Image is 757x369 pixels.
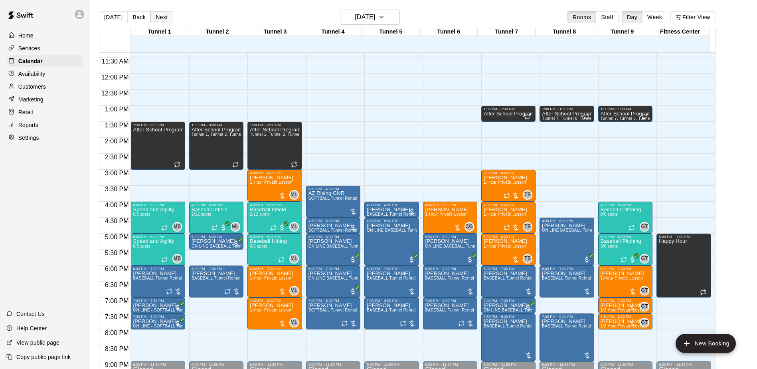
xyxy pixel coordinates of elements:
span: 3:00 PM [103,170,131,177]
span: Marcus Lucas [293,254,299,264]
span: CG [466,223,473,231]
span: Recurring event [458,320,464,327]
span: MB [173,255,181,263]
span: GT [641,223,648,231]
div: Gilbert Tussey [640,222,649,232]
div: Customers [6,81,83,93]
div: Gilbert Tussey [640,254,649,264]
div: 5:00 PM – 7:00 PM: Happy Hour [656,234,711,298]
button: Day [622,11,642,23]
a: Home [6,30,83,42]
div: 9:00 PM – 11:59 PM [133,363,182,367]
div: 5:00 PM – 6:00 PM: Baseball Pitching [598,234,652,266]
span: Recurring event [211,224,218,231]
p: Marketing [18,95,43,103]
span: GT [641,255,648,263]
p: Home [18,32,34,40]
div: 6:00 PM – 7:00 PM: Tyler Perry [306,266,360,298]
p: Settings [18,134,39,142]
div: 6:00 PM – 7:00 PM: BASEBALL Tunnel Rental [423,266,477,298]
span: 5:30 PM [103,250,131,256]
div: Marcus Lucas [289,286,299,296]
span: 1-Hour Private Lesson [250,276,293,280]
button: Filter View [670,11,715,23]
span: Corrin Green [468,222,474,232]
span: Recurring event [700,289,706,296]
span: 3/6 spots filled [601,244,618,248]
div: Gilbert Tussey [640,318,649,327]
div: 7:00 PM – 7:30 PM: 1/2 Hour Private Lesson [598,298,652,313]
div: 7:00 PM – 7:30 PM: Lizveth Vasquez [481,298,536,313]
span: TB [524,223,531,231]
span: Recurring event [400,320,406,327]
span: 1-Hour Private Lesson [484,244,526,248]
div: 9:00 PM – 11:59 PM [192,363,241,367]
div: 6:00 PM – 7:00 PM [601,267,650,271]
span: 5:00 PM [103,234,131,240]
a: Availability [6,68,83,80]
span: ML [291,319,297,327]
div: 5:00 PM – 6:00 PM [484,235,533,239]
button: Next [150,11,173,23]
span: Recurring event [629,224,635,231]
div: 4:00 PM – 5:00 PM [425,203,475,207]
div: Tunnel 6 [420,28,478,36]
div: 3:00 PM – 4:00 PM: 1-Hour Private Lesson [247,170,302,202]
div: 7:00 PM – 8:00 PM: SOFTBALL Tunnel Rental [306,298,360,329]
div: 4:00 PM – 4:30 PM [367,203,416,207]
div: 1:00 PM – 1:30 PM: After School Program [481,106,536,122]
div: 7:30 PM – 9:00 PM [542,315,591,319]
div: 9:00 PM – 11:59 PM [250,363,299,367]
div: 4:30 PM – 6:00 PM [367,219,416,223]
div: 7:30 PM – 8:00 PM [601,315,650,319]
span: All customers have paid [466,256,474,264]
div: 6:00 PM – 7:00 PM: BASEBALL Tunnel Rental [364,266,419,298]
div: Reports [6,119,83,131]
span: ML [232,223,239,231]
span: Gilbert Tussey [643,302,649,311]
div: 5:00 PM – 6:00 PM: 1-Hour Private Lesson [481,234,536,266]
div: 6:00 PM – 7:00 PM: BASEBALL Tunnel Rental [189,266,243,298]
div: 7:00 PM – 8:00 PM [425,299,475,303]
div: 6:00 PM – 7:00 PM: 1-Hour Private Lesson [598,266,652,298]
p: Copy public page link [16,353,71,361]
span: 12:30 PM [99,90,130,97]
div: 6:00 PM – 7:00 PM [367,267,416,271]
span: Recurring event [270,224,277,231]
span: 7:30 PM [103,313,131,320]
span: 12:00 PM [99,74,130,81]
span: Gilbert Tussey [643,254,649,264]
span: ON LINE BASEBALL Tunnel 1-6 Rental [308,244,383,248]
span: BASEBALL Tunnel Rental [425,276,474,280]
span: 1/2 Hour Private Lesson [601,308,646,312]
span: Megan Bratetic [176,222,182,232]
a: Marketing [6,93,83,105]
div: Tate Budnick [523,254,532,264]
span: BASEBALL Tunnel Rental [367,212,416,216]
div: 5:00 PM – 6:00 PM: Bodhi Wiencek [423,234,477,266]
span: SOFTBALL Tunnel Rental [308,308,358,312]
div: Tunnel 8 [536,28,593,36]
div: 4:00 PM – 5:00 PM [133,203,182,207]
div: Fitness Center [651,28,709,36]
span: Recurring event [583,113,589,120]
span: Tate Budnick [526,254,532,264]
div: 1:30 PM – 3:00 PM [250,123,299,127]
div: 5:00 PM – 5:30 PM: Andrew Mettenbrink [189,234,243,250]
span: 2:00 PM [103,138,131,145]
span: Megan Bratetic [176,254,182,264]
div: 7:00 PM – 7:30 PM [133,299,182,303]
span: BASEBALL Tunnel Rental [367,308,416,312]
span: Marcus Lucas [293,222,299,232]
span: Recurring event [524,113,531,120]
div: 1:00 PM – 1:30 PM [601,107,650,111]
span: 1-Hour Private Lesson [484,212,526,216]
span: Recurring event [341,320,348,327]
div: 4:00 PM – 4:30 PM: BASEBALL Tunnel Rental [364,202,419,218]
p: Calendar [18,57,43,65]
div: 1:00 PM – 1:30 PM [484,107,533,111]
p: Services [18,44,40,52]
span: 1:00 PM [103,106,131,113]
div: Settings [6,132,83,144]
span: BASEBALL Tunnel Rental [367,276,416,280]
